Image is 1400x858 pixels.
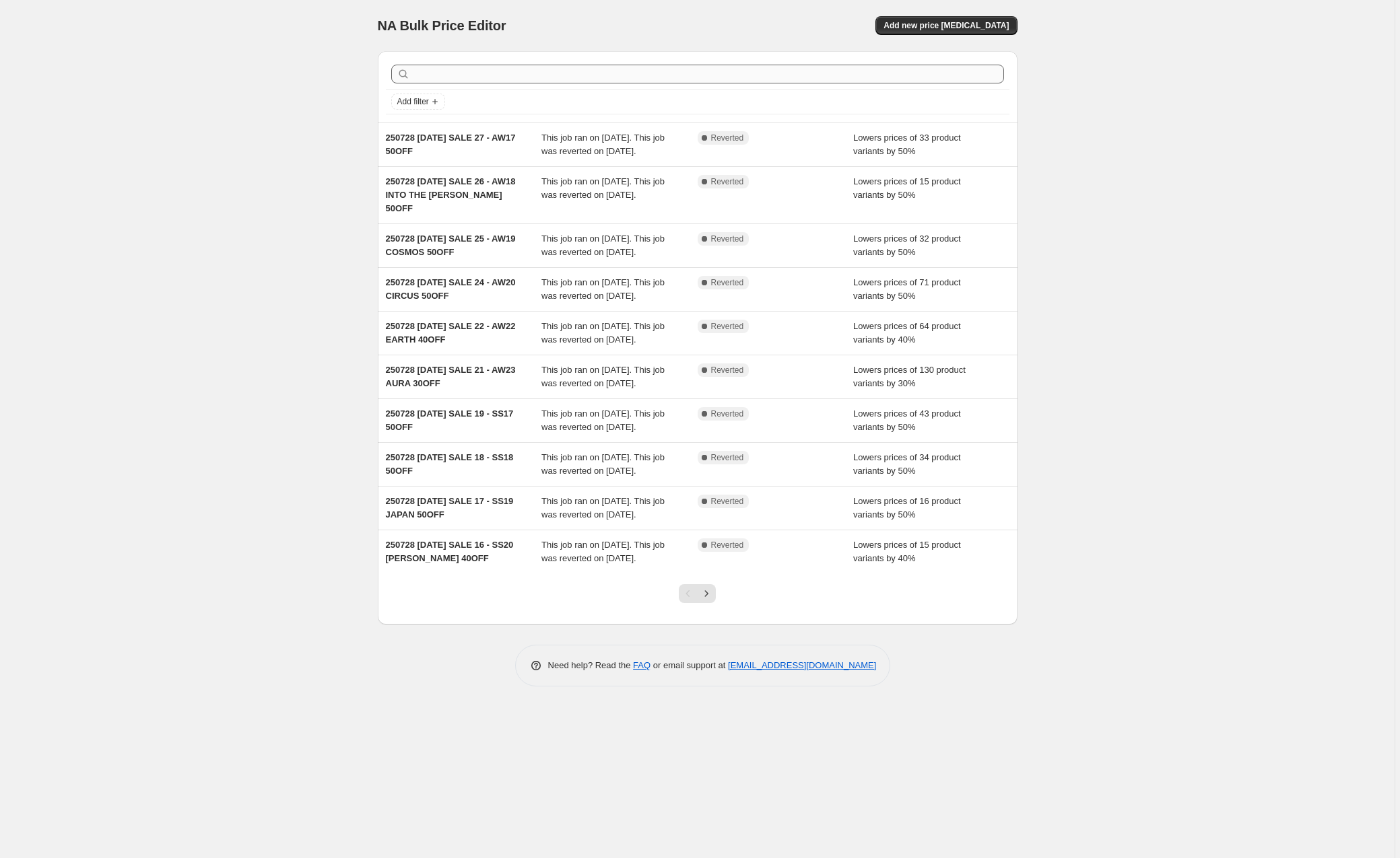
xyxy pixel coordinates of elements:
[386,540,514,563] span: 250728 [DATE] SALE 16 - SS20 [PERSON_NAME] 40OFF
[386,277,516,301] span: 250728 [DATE] SALE 24 - AW20 CIRCUS 50OFF
[391,94,445,110] button: Add filter
[541,408,665,432] span: This job ran on [DATE]. This job was reverted on [DATE].
[875,16,1017,35] button: Add new price [MEDICAL_DATA]
[541,540,665,563] span: This job ran on [DATE]. This job was reverted on [DATE].
[651,660,728,670] span: or email support at
[728,660,876,670] a: [EMAIL_ADDRESS][DOMAIN_NAME]
[541,176,665,200] span: This job ran on [DATE]. This job was reverted on [DATE].
[386,408,514,432] span: 250728 [DATE] SALE 19 - SS17 50OFF
[541,365,665,388] span: This job ran on [DATE]. This job was reverted on [DATE].
[711,277,744,288] span: Reverted
[386,133,516,156] span: 250728 [DATE] SALE 27 - AW17 50OFF
[853,133,961,156] span: Lowers prices of 33 product variants by 50%
[386,321,516,345] span: 250728 [DATE] SALE 22 - AW22 EARTH 40OFF
[711,321,744,332] span: Reverted
[711,408,744,419] span: Reverted
[633,660,651,670] a: FAQ
[711,496,744,507] span: Reverted
[853,540,961,563] span: Lowers prices of 15 product variants by 40%
[853,234,961,257] span: Lowers prices of 32 product variants by 50%
[541,234,665,257] span: This job ran on [DATE]. This job was reverted on [DATE].
[711,452,744,463] span: Reverted
[386,176,516,213] span: 250728 [DATE] SALE 26 - AW18 INTO THE [PERSON_NAME] 50OFF
[853,408,961,432] span: Lowers prices of 43 product variants by 50%
[853,452,961,476] span: Lowers prices of 34 product variants by 50%
[853,277,961,301] span: Lowers prices of 71 product variants by 50%
[378,18,506,33] span: NA Bulk Price Editor
[884,20,1009,31] span: Add new price [MEDICAL_DATA]
[541,496,665,520] span: This job ran on [DATE]. This job was reverted on [DATE].
[853,321,961,345] span: Lowers prices of 64 product variants by 40%
[397,96,429,107] span: Add filter
[679,584,716,603] nav: Pagination
[386,365,516,388] span: 250728 [DATE] SALE 21 - AW23 AURA 30OFF
[711,234,744,244] span: Reverted
[548,660,634,670] span: Need help? Read the
[711,365,744,376] span: Reverted
[541,133,665,156] span: This job ran on [DATE]. This job was reverted on [DATE].
[386,234,516,257] span: 250728 [DATE] SALE 25 - AW19 COSMOS 50OFF
[386,452,514,476] span: 250728 [DATE] SALE 18 - SS18 50OFF
[711,540,744,550] span: Reverted
[711,176,744,187] span: Reverted
[853,176,961,200] span: Lowers prices of 15 product variants by 50%
[697,584,716,603] button: Next
[853,365,966,388] span: Lowers prices of 130 product variants by 30%
[541,452,665,476] span: This job ran on [DATE]. This job was reverted on [DATE].
[711,133,744,143] span: Reverted
[386,496,514,520] span: 250728 [DATE] SALE 17 - SS19 JAPAN 50OFF
[541,277,665,301] span: This job ran on [DATE]. This job was reverted on [DATE].
[541,321,665,345] span: This job ran on [DATE]. This job was reverted on [DATE].
[853,496,961,520] span: Lowers prices of 16 product variants by 50%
